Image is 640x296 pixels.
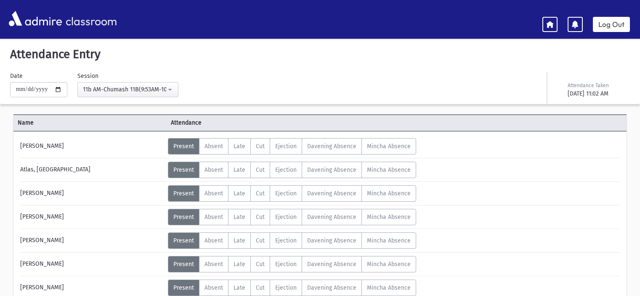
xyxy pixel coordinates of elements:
[367,261,411,268] span: Mincha Absence
[367,284,411,291] span: Mincha Absence
[367,166,411,173] span: Mincha Absence
[593,17,630,32] a: Log Out
[234,237,245,244] span: Late
[16,232,168,249] div: [PERSON_NAME]
[367,143,411,150] span: Mincha Absence
[204,213,223,221] span: Absent
[256,284,265,291] span: Cut
[275,213,297,221] span: Ejection
[307,190,356,197] span: Davening Absence
[307,166,356,173] span: Davening Absence
[168,138,416,155] div: AttTypes
[275,190,297,197] span: Ejection
[173,237,194,244] span: Present
[83,85,166,94] div: 11b AM-Chumash 11B(9:53AM-10:33AM)
[167,118,320,127] span: Attendance
[168,256,416,272] div: AttTypes
[16,256,168,272] div: [PERSON_NAME]
[275,237,297,244] span: Ejection
[7,47,633,61] h5: Attendance Entry
[256,237,265,244] span: Cut
[77,72,98,80] label: Session
[234,143,245,150] span: Late
[568,82,628,89] div: Attendance Taken
[204,190,223,197] span: Absent
[13,118,167,127] span: Name
[568,89,628,98] div: [DATE] 11:02 AM
[204,237,223,244] span: Absent
[168,232,416,249] div: AttTypes
[173,190,194,197] span: Present
[256,143,265,150] span: Cut
[367,237,411,244] span: Mincha Absence
[275,143,297,150] span: Ejection
[7,9,64,28] img: AdmirePro
[234,261,245,268] span: Late
[204,261,223,268] span: Absent
[168,209,416,225] div: AttTypes
[256,213,265,221] span: Cut
[173,166,194,173] span: Present
[16,138,168,155] div: [PERSON_NAME]
[16,185,168,202] div: [PERSON_NAME]
[16,280,168,296] div: [PERSON_NAME]
[234,190,245,197] span: Late
[256,166,265,173] span: Cut
[10,72,23,80] label: Date
[204,166,223,173] span: Absent
[168,185,416,202] div: AttTypes
[307,143,356,150] span: Davening Absence
[168,280,416,296] div: AttTypes
[367,213,411,221] span: Mincha Absence
[234,166,245,173] span: Late
[234,213,245,221] span: Late
[173,284,194,291] span: Present
[275,166,297,173] span: Ejection
[234,284,245,291] span: Late
[204,143,223,150] span: Absent
[173,261,194,268] span: Present
[16,162,168,178] div: Atlas, [GEOGRAPHIC_DATA]
[256,261,265,268] span: Cut
[204,284,223,291] span: Absent
[173,213,194,221] span: Present
[173,143,194,150] span: Present
[64,8,117,30] span: classroom
[307,213,356,221] span: Davening Absence
[256,190,265,197] span: Cut
[367,190,411,197] span: Mincha Absence
[307,237,356,244] span: Davening Absence
[77,82,178,97] button: 11b AM-Chumash 11B(9:53AM-10:33AM)
[16,209,168,225] div: [PERSON_NAME]
[168,162,416,178] div: AttTypes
